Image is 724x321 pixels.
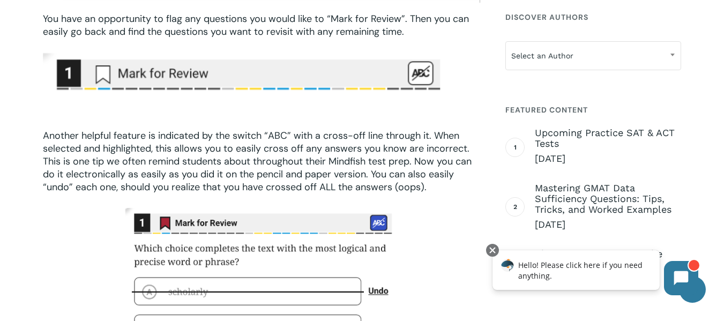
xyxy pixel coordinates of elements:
h4: Featured Content [505,100,681,120]
span: [DATE] [535,218,681,231]
span: Upcoming Practice SAT & ACT Tests [535,128,681,149]
a: Mastering GMAT Data Sufficiency Questions: Tips, Tricks, and Worked Examples [DATE] [535,183,681,231]
img: Bluebook Sneak Peak 5 [43,53,480,121]
span: Another helpful feature is indicated by the switch “ABC” with a cross-off line through it. When s... [43,129,472,193]
iframe: Chatbot [481,242,709,306]
span: Select an Author [505,41,681,70]
span: Select an Author [506,44,681,67]
span: You have an opportunity to flag any questions you would like to “Mark for Review”. Then you can e... [43,12,469,38]
a: Upcoming Practice SAT & ACT Tests [DATE] [535,128,681,165]
span: [DATE] [535,152,681,165]
span: Mastering GMAT Data Sufficiency Questions: Tips, Tricks, and Worked Examples [535,183,681,215]
h4: Discover Authors [505,8,681,27]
